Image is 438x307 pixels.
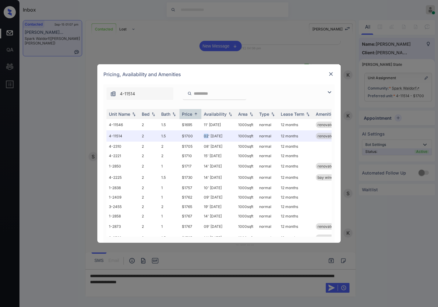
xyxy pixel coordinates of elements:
[159,130,179,142] td: 1.5
[159,192,179,202] td: 1
[139,119,159,130] td: 2
[318,164,335,168] span: renovated
[278,161,313,172] td: 12 months
[106,211,139,221] td: 1-2858
[259,111,269,117] div: Type
[236,192,257,202] td: 1000 sqft
[257,151,278,161] td: normal
[326,89,333,96] img: icon-zuma
[139,151,159,161] td: 2
[201,172,236,183] td: 14' [DATE]
[227,112,233,116] img: sorting
[201,130,236,142] td: 02' [DATE]
[236,130,257,142] td: 1000 sqft
[236,161,257,172] td: 1000 sqft
[131,112,137,116] img: sorting
[204,111,227,117] div: Availability
[110,91,116,97] img: icon-zuma
[106,161,139,172] td: 1-2850
[193,112,199,116] img: sorting
[139,211,159,221] td: 2
[236,221,257,232] td: 1000 sqft
[257,172,278,183] td: normal
[201,192,236,202] td: 09' [DATE]
[201,202,236,211] td: 19' [DATE]
[106,232,139,243] td: 3-2560
[109,111,130,117] div: Unit Name
[139,130,159,142] td: 2
[150,112,156,116] img: sorting
[179,232,201,243] td: $1785
[201,151,236,161] td: 15' [DATE]
[318,175,338,180] span: bay window
[257,130,278,142] td: normal
[159,221,179,232] td: 1
[142,111,150,117] div: Bed
[257,232,278,243] td: normal
[201,183,236,192] td: 10' [DATE]
[278,202,313,211] td: 12 months
[278,130,313,142] td: 12 months
[236,202,257,211] td: 1000 sqft
[236,142,257,151] td: 1000 sqft
[179,172,201,183] td: $1730
[318,122,335,127] span: renovated
[270,112,276,116] img: sorting
[236,119,257,130] td: 1000 sqft
[257,202,278,211] td: normal
[179,211,201,221] td: $1767
[139,202,159,211] td: 2
[201,232,236,243] td: 14' [DATE]
[139,221,159,232] td: 2
[159,172,179,183] td: 1.5
[257,211,278,221] td: normal
[106,130,139,142] td: 4-11514
[159,202,179,211] td: 2
[257,183,278,192] td: normal
[328,71,334,77] img: close
[278,183,313,192] td: 12 months
[318,224,335,229] span: renovated
[179,130,201,142] td: $1700
[159,232,179,243] td: 1.5
[179,192,201,202] td: $1762
[187,91,192,96] img: icon-zuma
[179,119,201,130] td: $1695
[159,183,179,192] td: 1
[159,119,179,130] td: 1.5
[257,161,278,172] td: normal
[316,111,336,117] div: Amenities
[106,172,139,183] td: 4-2225
[201,211,236,221] td: 14' [DATE]
[139,172,159,183] td: 2
[318,235,335,240] span: renovated
[139,192,159,202] td: 2
[257,142,278,151] td: normal
[106,202,139,211] td: 3-2455
[171,112,177,116] img: sorting
[106,192,139,202] td: 1-2409
[236,172,257,183] td: 1000 sqft
[236,232,257,243] td: 1000 sqft
[179,142,201,151] td: $1705
[278,232,313,243] td: 12 months
[278,151,313,161] td: 12 months
[257,192,278,202] td: normal
[281,111,304,117] div: Lease Term
[201,221,236,232] td: 09' [DATE]
[201,161,236,172] td: 14' [DATE]
[139,183,159,192] td: 2
[139,142,159,151] td: 2
[201,119,236,130] td: 11' [DATE]
[159,161,179,172] td: 1
[159,151,179,161] td: 2
[278,119,313,130] td: 12 months
[139,232,159,243] td: 2
[278,221,313,232] td: 12 months
[305,112,311,116] img: sorting
[236,183,257,192] td: 1000 sqft
[236,151,257,161] td: 1000 sqft
[257,221,278,232] td: normal
[159,142,179,151] td: 2
[257,119,278,130] td: normal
